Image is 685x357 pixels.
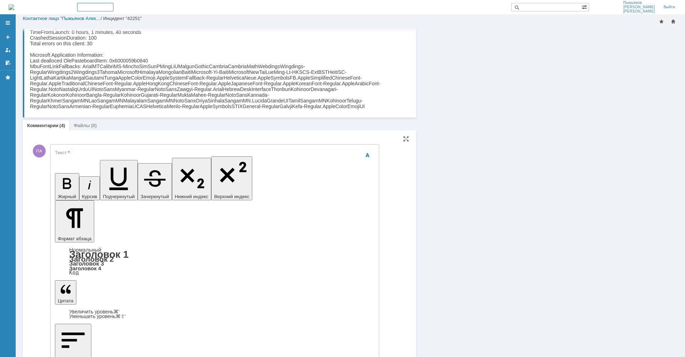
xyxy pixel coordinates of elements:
a: Перейти на домашнюю страницу [9,4,14,10]
span: Зачеркнутый [141,194,169,199]
button: Цитата [55,280,76,305]
span: Цитата [58,298,73,303]
span: Нижний индекс [175,194,209,199]
a: Нормальный [69,247,101,253]
button: Жирный [55,173,79,200]
button: Верхний индекс [211,156,252,200]
a: Increase [69,309,120,315]
img: logo [9,4,14,10]
div: / [23,16,103,21]
div: Сделать домашней страницей [669,17,678,26]
span: [PERSON_NAME] [623,5,655,9]
button: Формат абзаца [55,200,94,242]
span: [PERSON_NAME] [623,9,655,14]
a: Комментарии [27,123,59,128]
div: На всю страницу [403,136,409,142]
span: Курсив [82,194,97,199]
span: Пыжьянов [623,1,655,5]
a: Decrease [69,313,126,319]
button: Нижний индекс [172,158,212,200]
a: Мои заявки [2,44,14,56]
button: Зачеркнутый [138,163,172,200]
a: Заголовок 2 [69,255,114,263]
span: Жирный [58,194,76,199]
button: Подчеркнутый [100,160,137,200]
div: Создать [77,3,113,11]
a: Контактное лицо "Пыжьянов Алек… [23,16,101,21]
span: Верхний индекс [214,194,249,199]
span: Подчеркнутый [103,194,135,199]
div: Текст [55,150,373,155]
span: Расширенный поиск [582,3,589,10]
div: Формат абзаца [55,247,375,275]
span: Формат абзаца [58,236,91,241]
span: Скрыть панель инструментов [363,151,372,160]
a: Создать заявку [2,31,14,43]
div: (0) [91,123,97,128]
div: (4) [60,123,65,128]
a: Мои согласования [2,57,14,69]
a: Заголовок 1 [69,249,129,260]
span: ⌘' [113,309,120,315]
a: Файлы [73,123,90,128]
button: Курсив [79,176,100,200]
span: ПА [33,145,46,157]
div: Инцидент "42251" [103,16,142,21]
a: Код [69,270,79,276]
div: Цитата [55,310,375,319]
a: Заголовок 4 [69,265,101,271]
span: ⌘⇧' [116,313,126,319]
div: Добавить в избранное [657,17,666,26]
a: Заголовок 3 [69,260,104,267]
